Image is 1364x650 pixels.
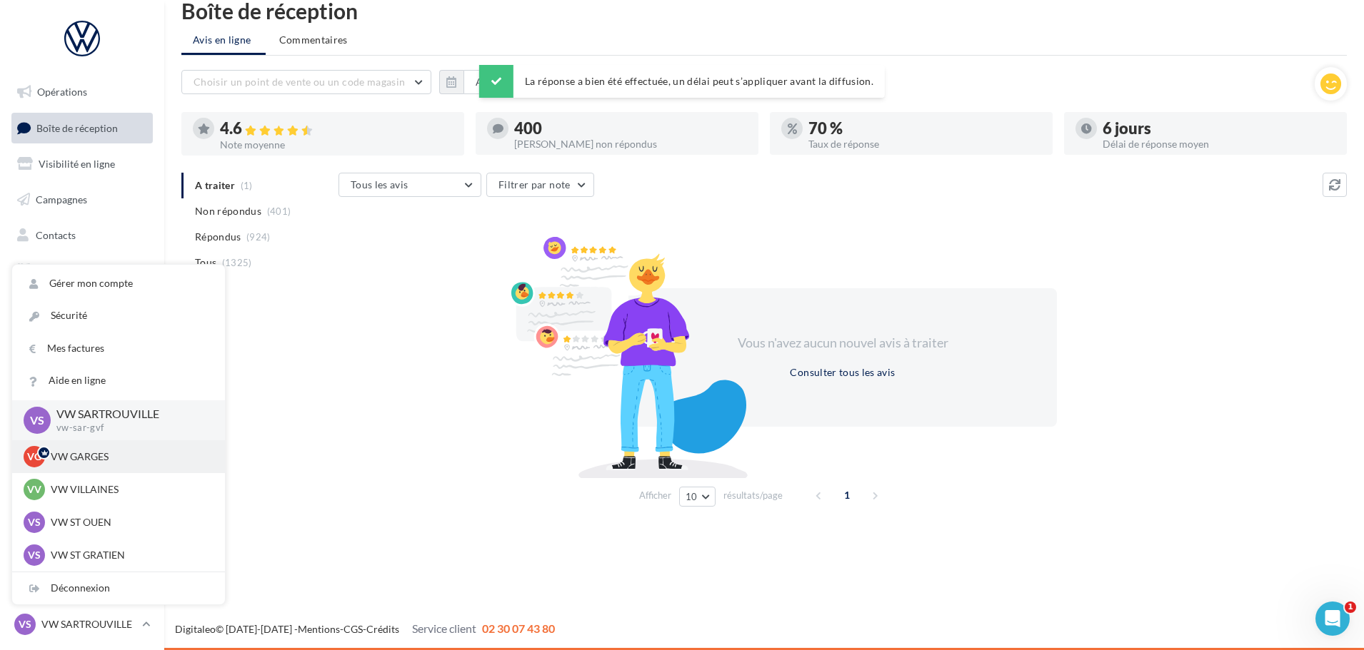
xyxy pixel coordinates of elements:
[19,617,31,631] span: VS
[12,268,225,300] a: Gérer mon compte
[463,70,526,94] button: Au total
[51,482,208,497] p: VW VILLAINES
[56,422,202,435] p: vw-sar-gvf
[486,173,594,197] button: Filtrer par note
[482,621,555,635] span: 02 30 07 43 80
[12,332,225,365] a: Mes factures
[723,489,783,502] span: résultats/page
[412,621,476,635] span: Service client
[222,257,252,268] span: (1325)
[56,406,202,422] p: VW SARTROUVILLE
[9,255,156,285] a: Médiathèque
[195,255,216,270] span: Tous
[1103,139,1335,149] div: Délai de réponse moyen
[9,77,156,107] a: Opérations
[279,33,348,47] span: Commentaires
[784,364,901,381] button: Consulter tous les avis
[9,291,156,321] a: Calendrier
[36,121,118,133] span: Boîte de réception
[439,70,526,94] button: Au total
[9,327,156,369] a: PLV et print personnalisable
[51,450,208,464] p: VW GARGES
[175,623,555,635] span: © [DATE]-[DATE] - - -
[39,158,115,170] span: Visibilité en ligne
[639,489,671,502] span: Afficher
[51,548,208,562] p: VW ST GRATIEN
[12,572,225,604] div: Déconnexion
[41,617,136,631] p: VW SARTROUVILLE
[37,86,87,98] span: Opérations
[11,611,153,638] a: VS VW SARTROUVILLE
[686,491,698,502] span: 10
[9,374,156,416] a: Campagnes DataOnDemand
[1345,601,1356,613] span: 1
[298,623,340,635] a: Mentions
[36,193,87,205] span: Campagnes
[514,121,747,136] div: 400
[28,515,41,529] span: VS
[51,515,208,529] p: VW ST OUEN
[351,178,408,191] span: Tous les avis
[181,70,431,94] button: Choisir un point de vente ou un code magasin
[9,220,156,250] a: Contacts
[339,173,481,197] button: Tous les avis
[12,365,225,397] a: Aide en ligne
[9,113,156,143] a: Boîte de réception
[479,65,885,98] div: La réponse a bien été effectuée, un délai peut s’appliquer avant la diffusion.
[9,149,156,179] a: Visibilité en ligne
[36,228,76,240] span: Contacts
[220,140,453,150] div: Note moyenne
[836,484,858,507] span: 1
[720,334,966,352] div: Vous n'avez aucun nouvel avis à traiter
[808,139,1041,149] div: Taux de réponse
[175,623,216,635] a: Digitaleo
[267,205,291,217] span: (401)
[1315,601,1350,636] iframe: Intercom live chat
[30,412,44,428] span: VS
[679,487,716,507] button: 10
[1103,121,1335,136] div: 6 jours
[220,121,453,137] div: 4.6
[195,230,241,244] span: Répondus
[27,482,41,497] span: VV
[9,185,156,215] a: Campagnes
[27,450,41,464] span: VG
[366,623,399,635] a: Crédits
[12,300,225,332] a: Sécurité
[195,204,261,218] span: Non répondus
[808,121,1041,136] div: 70 %
[28,548,41,562] span: VS
[246,231,271,243] span: (924)
[514,139,747,149] div: [PERSON_NAME] non répondus
[194,76,405,88] span: Choisir un point de vente ou un code magasin
[343,623,363,635] a: CGS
